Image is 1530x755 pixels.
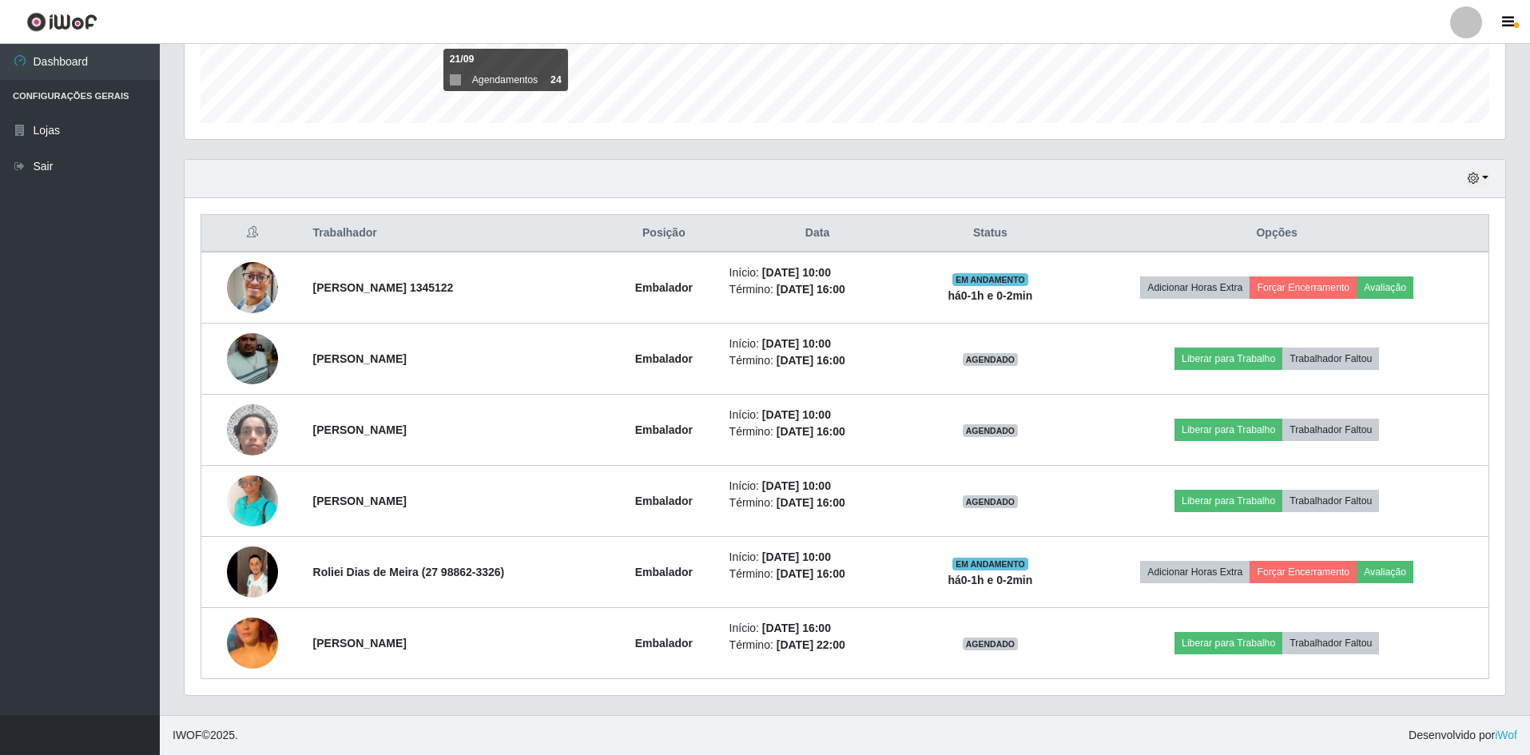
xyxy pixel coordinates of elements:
[762,337,831,350] time: [DATE] 10:00
[635,352,693,365] strong: Embalador
[952,558,1028,570] span: EM ANDAMENTO
[1065,215,1488,252] th: Opções
[729,407,906,423] li: Início:
[313,495,407,507] strong: [PERSON_NAME]
[729,336,906,352] li: Início:
[729,478,906,495] li: Início:
[173,729,202,741] span: IWOF
[762,266,831,279] time: [DATE] 10:00
[948,574,1032,586] strong: há 0-1 h e 0-2 min
[635,495,693,507] strong: Embalador
[1174,419,1282,441] button: Liberar para Trabalho
[635,423,693,436] strong: Embalador
[777,354,845,367] time: [DATE] 16:00
[227,515,278,629] img: 1758390262219.jpeg
[729,637,906,654] li: Término:
[313,352,407,365] strong: [PERSON_NAME]
[915,215,1065,252] th: Status
[777,425,845,438] time: [DATE] 16:00
[762,622,831,634] time: [DATE] 16:00
[1140,276,1250,299] button: Adicionar Horas Extra
[227,598,278,689] img: 1750776308901.jpeg
[227,242,278,333] img: 1755341195126.jpeg
[720,215,916,252] th: Data
[1174,632,1282,654] button: Liberar para Trabalho
[762,550,831,563] time: [DATE] 10:00
[729,566,906,582] li: Término:
[948,289,1032,302] strong: há 0-1 h e 0-2 min
[1282,419,1379,441] button: Trabalhador Faltou
[1357,276,1413,299] button: Avaliação
[635,566,693,578] strong: Embalador
[1250,561,1357,583] button: Forçar Encerramento
[1140,561,1250,583] button: Adicionar Horas Extra
[777,567,845,580] time: [DATE] 16:00
[635,637,693,650] strong: Embalador
[729,281,906,298] li: Término:
[952,273,1028,286] span: EM ANDAMENTO
[729,620,906,637] li: Início:
[1174,348,1282,370] button: Liberar para Trabalho
[1282,348,1379,370] button: Trabalhador Faltou
[1250,276,1357,299] button: Forçar Encerramento
[227,455,278,546] img: 1758382389452.jpeg
[313,566,505,578] strong: Roliei Dias de Meira (27 98862-3326)
[729,423,906,440] li: Término:
[963,495,1019,508] span: AGENDADO
[777,496,845,509] time: [DATE] 16:00
[608,215,719,252] th: Posição
[313,637,407,650] strong: [PERSON_NAME]
[729,352,906,369] li: Término:
[777,638,845,651] time: [DATE] 22:00
[1282,490,1379,512] button: Trabalhador Faltou
[729,264,906,281] li: Início:
[762,479,831,492] time: [DATE] 10:00
[635,281,693,294] strong: Embalador
[1495,729,1517,741] a: iWof
[729,549,906,566] li: Início:
[313,281,454,294] strong: [PERSON_NAME] 1345122
[304,215,609,252] th: Trabalhador
[1357,561,1413,583] button: Avaliação
[1174,490,1282,512] button: Liberar para Trabalho
[1282,632,1379,654] button: Trabalhador Faltou
[729,495,906,511] li: Término:
[777,283,845,296] time: [DATE] 16:00
[1409,727,1517,744] span: Desenvolvido por
[762,408,831,421] time: [DATE] 10:00
[963,424,1019,437] span: AGENDADO
[313,423,407,436] strong: [PERSON_NAME]
[963,638,1019,650] span: AGENDADO
[963,353,1019,366] span: AGENDADO
[26,12,97,32] img: CoreUI Logo
[173,727,238,744] span: © 2025 .
[227,327,278,391] img: 1754068136422.jpeg
[227,395,278,463] img: 1756439933171.jpeg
